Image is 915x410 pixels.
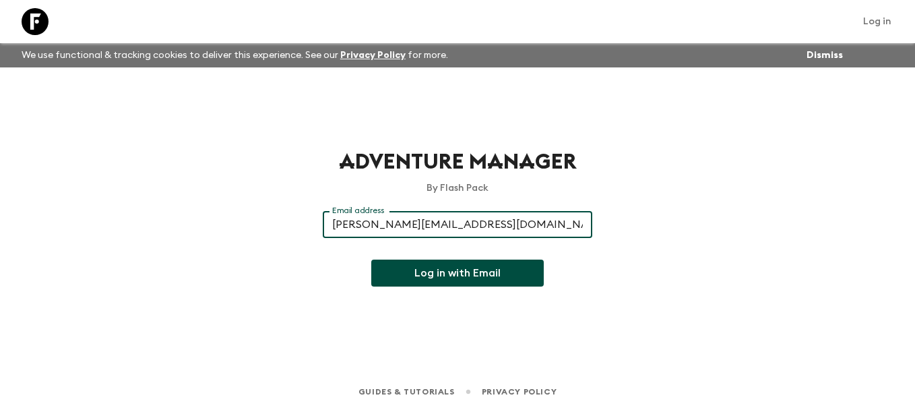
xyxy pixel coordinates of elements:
h1: Adventure Manager [323,148,592,176]
a: Privacy Policy [340,51,406,60]
a: Guides & Tutorials [358,384,455,399]
button: Dismiss [803,46,846,65]
p: By Flash Pack [323,181,592,195]
label: Email address [332,205,384,216]
a: Privacy Policy [482,384,557,399]
p: We use functional & tracking cookies to deliver this experience. See our for more. [16,43,453,67]
button: Log in with Email [371,260,544,287]
a: Log in [856,12,899,31]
